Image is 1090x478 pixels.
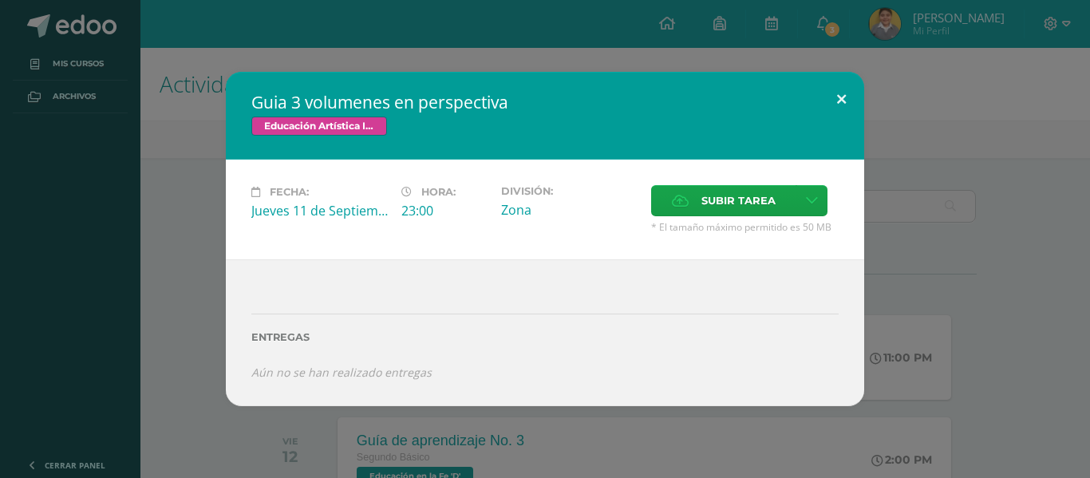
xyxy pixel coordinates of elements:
[421,186,456,198] span: Hora:
[251,91,839,113] h2: Guia 3 volumenes en perspectiva
[819,72,864,126] button: Close (Esc)
[270,186,309,198] span: Fecha:
[501,201,638,219] div: Zona
[701,186,776,215] span: Subir tarea
[401,202,488,219] div: 23:00
[251,365,432,380] i: Aún no se han realizado entregas
[251,331,839,343] label: Entregas
[651,220,839,234] span: * El tamaño máximo permitido es 50 MB
[501,185,638,197] label: División:
[251,117,387,136] span: Educación Artística II, Artes Plásticas
[251,202,389,219] div: Jueves 11 de Septiembre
